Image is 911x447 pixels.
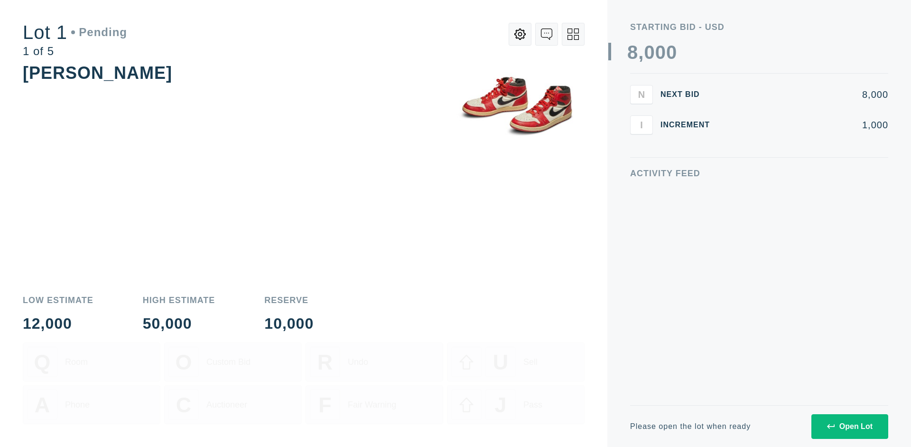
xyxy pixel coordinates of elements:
div: 50,000 [143,316,215,331]
button: N [630,85,653,104]
div: 0 [644,43,655,62]
div: [PERSON_NAME] [23,63,172,83]
div: 8 [627,43,638,62]
div: High Estimate [143,296,215,304]
span: I [640,119,643,130]
div: 1,000 [725,120,888,130]
div: Activity Feed [630,169,888,178]
div: Please open the lot when ready [630,423,751,430]
div: Low Estimate [23,296,93,304]
div: 12,000 [23,316,93,331]
button: Open Lot [811,414,888,439]
div: Starting Bid - USD [630,23,888,31]
div: Reserve [264,296,314,304]
div: 0 [666,43,677,62]
div: Pending [71,27,127,38]
div: Lot 1 [23,23,127,42]
div: 8,000 [725,90,888,99]
div: 1 of 5 [23,46,127,57]
div: Next Bid [660,91,717,98]
div: , [638,43,644,233]
span: N [638,89,645,100]
div: Increment [660,121,717,129]
div: Open Lot [827,422,873,431]
div: 0 [655,43,666,62]
button: I [630,115,653,134]
div: 10,000 [264,316,314,331]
